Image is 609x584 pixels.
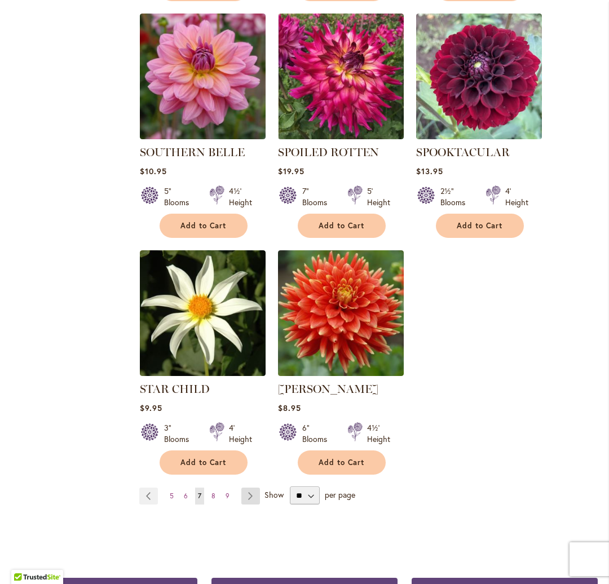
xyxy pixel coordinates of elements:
a: 5 [167,488,176,505]
span: Add to Cart [319,221,365,231]
div: 5" Blooms [164,185,196,208]
img: Spooktacular [416,14,542,139]
button: Add to Cart [298,214,386,238]
a: SPOILED ROTTEN [278,145,379,159]
span: $8.95 [278,402,301,413]
span: Add to Cart [180,221,227,231]
div: 5' Height [367,185,390,208]
a: SOUTHERN BELLE [140,145,245,159]
span: $10.95 [140,166,167,176]
button: Add to Cart [160,214,248,238]
a: Spooktacular [416,131,542,141]
span: Add to Cart [180,458,227,467]
button: Add to Cart [160,450,248,475]
span: $13.95 [416,166,443,176]
img: SPOILED ROTTEN [278,14,404,139]
div: 4½' Height [229,185,252,208]
a: 6 [181,488,191,505]
iframe: Launch Accessibility Center [8,544,40,576]
div: 4½' Height [367,422,390,445]
span: per page [325,489,355,500]
span: 6 [184,492,188,500]
a: STAR CHILD [140,368,266,378]
span: Show [264,489,284,500]
div: 3" Blooms [164,422,196,445]
a: 8 [209,488,218,505]
a: SPOOKTACULAR [416,145,510,159]
button: Add to Cart [298,450,386,475]
span: $9.95 [140,402,162,413]
img: STAR CHILD [140,250,266,376]
div: 4' Height [505,185,528,208]
button: Add to Cart [436,214,524,238]
div: 4' Height [229,422,252,445]
a: [PERSON_NAME] [278,382,378,396]
img: STEVEN DAVID [278,250,404,376]
div: 6" Blooms [302,422,334,445]
span: 7 [198,492,201,500]
span: 5 [170,492,174,500]
span: 9 [226,492,230,500]
span: Add to Cart [319,458,365,467]
span: $19.95 [278,166,304,176]
a: 9 [223,488,232,505]
span: 8 [211,492,215,500]
div: 7" Blooms [302,185,334,208]
a: SPOILED ROTTEN [278,131,404,141]
a: SOUTHERN BELLE [140,131,266,141]
a: STAR CHILD [140,382,210,396]
img: SOUTHERN BELLE [140,14,266,139]
div: 2½" Blooms [440,185,472,208]
a: STEVEN DAVID [278,368,404,378]
span: Add to Cart [457,221,503,231]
